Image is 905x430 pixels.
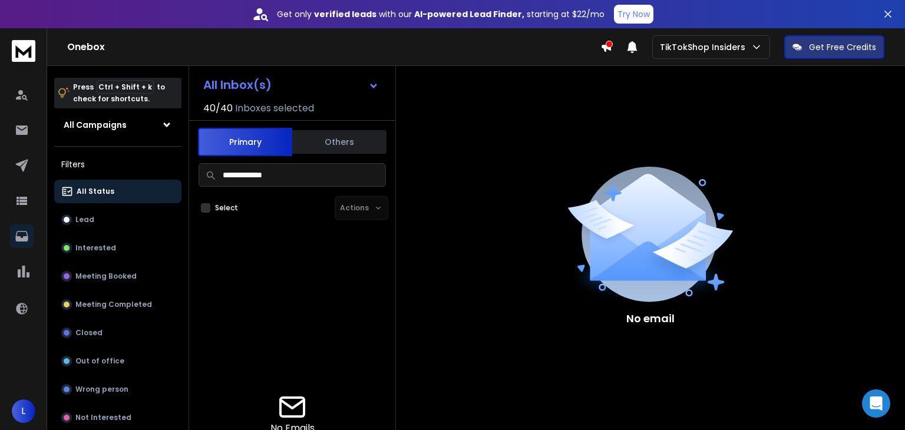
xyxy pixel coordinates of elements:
p: Wrong person [75,385,128,394]
p: No email [626,310,675,327]
p: Get only with our starting at $22/mo [277,8,605,20]
img: logo [12,40,35,62]
p: Get Free Credits [809,41,876,53]
button: Interested [54,236,181,260]
button: Meeting Completed [54,293,181,316]
p: Out of office [75,356,124,366]
button: All Inbox(s) [194,73,388,97]
button: All Status [54,180,181,203]
button: Others [292,129,387,155]
p: Interested [75,243,116,253]
p: Closed [75,328,103,338]
p: Press to check for shortcuts. [73,81,165,105]
strong: verified leads [314,8,376,20]
h3: Inboxes selected [235,101,314,115]
button: Try Now [614,5,653,24]
span: Ctrl + Shift + k [97,80,154,94]
button: Primary [198,128,292,156]
h1: All Campaigns [64,119,127,131]
strong: AI-powered Lead Finder, [414,8,524,20]
button: Lead [54,208,181,231]
p: Try Now [617,8,650,20]
button: L [12,399,35,423]
p: Meeting Completed [75,300,152,309]
div: Open Intercom Messenger [862,389,890,418]
span: 40 / 40 [203,101,233,115]
button: Out of office [54,349,181,373]
p: Not Interested [75,413,131,422]
button: All Campaigns [54,113,181,137]
button: Wrong person [54,378,181,401]
button: Meeting Booked [54,264,181,288]
button: Get Free Credits [784,35,884,59]
h1: Onebox [67,40,600,54]
h1: All Inbox(s) [203,79,272,91]
label: Select [215,203,238,213]
p: Meeting Booked [75,272,137,281]
h3: Filters [54,156,181,173]
button: Not Interested [54,406,181,429]
p: All Status [77,187,114,196]
p: Lead [75,215,94,224]
button: Closed [54,321,181,345]
p: TikTokShop Insiders [660,41,750,53]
